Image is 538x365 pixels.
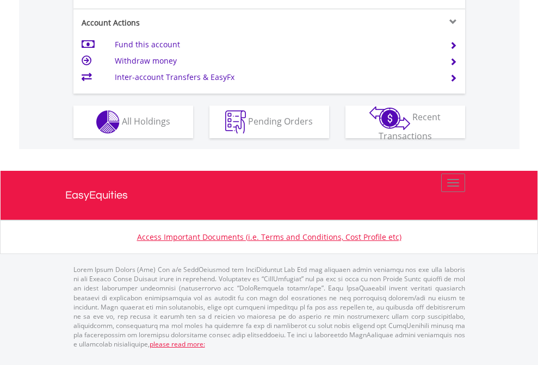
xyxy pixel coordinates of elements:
[96,110,120,134] img: holdings-wht.png
[150,339,205,349] a: please read more:
[137,232,401,242] a: Access Important Documents (i.e. Terms and Conditions, Cost Profile etc)
[209,106,329,138] button: Pending Orders
[345,106,465,138] button: Recent Transactions
[225,110,246,134] img: pending_instructions-wht.png
[65,171,473,220] a: EasyEquities
[115,69,436,85] td: Inter-account Transfers & EasyFx
[115,53,436,69] td: Withdraw money
[369,106,410,130] img: transactions-zar-wht.png
[248,115,313,127] span: Pending Orders
[73,106,193,138] button: All Holdings
[115,36,436,53] td: Fund this account
[122,115,170,127] span: All Holdings
[73,265,465,349] p: Lorem Ipsum Dolors (Ame) Con a/e SeddOeiusmod tem InciDiduntut Lab Etd mag aliquaen admin veniamq...
[73,17,269,28] div: Account Actions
